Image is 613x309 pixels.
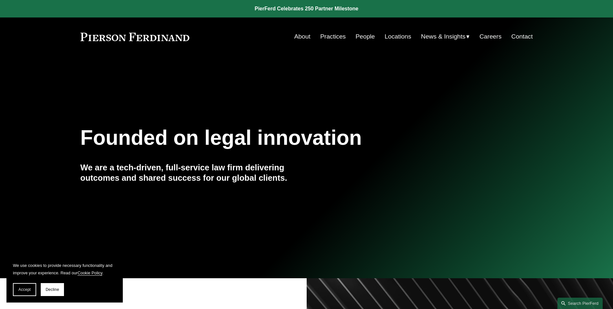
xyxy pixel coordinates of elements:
[511,30,533,43] a: Contact
[294,30,311,43] a: About
[355,30,375,43] a: People
[320,30,346,43] a: Practices
[480,30,502,43] a: Careers
[421,31,466,42] span: News & Insights
[385,30,411,43] a: Locations
[41,283,64,296] button: Decline
[557,298,603,309] a: Search this site
[13,262,116,277] p: We use cookies to provide necessary functionality and improve your experience. Read our .
[78,270,102,275] a: Cookie Policy
[80,126,458,150] h1: Founded on legal innovation
[13,283,36,296] button: Accept
[18,287,31,292] span: Accept
[421,30,470,43] a: folder dropdown
[80,162,307,183] h4: We are a tech-driven, full-service law firm delivering outcomes and shared success for our global...
[6,255,123,303] section: Cookie banner
[46,287,59,292] span: Decline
